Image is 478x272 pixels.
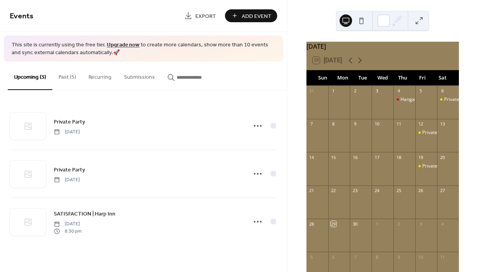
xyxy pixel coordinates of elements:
[54,228,81,235] span: 8:30 pm
[54,166,85,174] span: Private Party
[352,188,358,194] div: 23
[396,88,402,94] div: 4
[439,121,445,127] div: 13
[374,121,380,127] div: 10
[309,188,315,194] div: 21
[54,176,80,183] span: [DATE]
[393,96,415,103] div: Hangar24
[309,154,315,160] div: 14
[393,70,412,86] div: Thu
[242,12,271,20] span: Add Event
[439,188,445,194] div: 27
[373,70,393,86] div: Wed
[422,163,450,170] div: Private Party
[331,88,336,94] div: 1
[309,221,315,227] div: 28
[107,40,140,50] a: Upgrade now
[331,221,336,227] div: 29
[418,254,423,260] div: 10
[352,254,358,260] div: 7
[418,88,423,94] div: 5
[309,88,315,94] div: 31
[52,62,82,89] button: Past (5)
[352,121,358,127] div: 9
[439,154,445,160] div: 20
[333,70,352,86] div: Mon
[225,9,277,22] button: Add Event
[54,117,85,126] a: Private Party
[352,70,372,86] div: Tue
[374,188,380,194] div: 24
[396,154,402,160] div: 18
[439,254,445,260] div: 11
[331,188,336,194] div: 22
[309,121,315,127] div: 7
[179,9,222,22] a: Export
[418,188,423,194] div: 26
[374,154,380,160] div: 17
[331,254,336,260] div: 6
[374,254,380,260] div: 8
[54,209,115,218] a: SATISFACTION | Harp Inn
[374,88,380,94] div: 3
[418,154,423,160] div: 19
[439,88,445,94] div: 6
[415,163,437,170] div: Private Party
[437,96,459,103] div: Private Party
[331,121,336,127] div: 8
[12,41,275,57] span: This site is currently using the free tier. to create more calendars, show more than 10 events an...
[313,70,333,86] div: Sun
[352,154,358,160] div: 16
[396,221,402,227] div: 2
[8,62,52,90] button: Upcoming (3)
[331,154,336,160] div: 15
[444,96,472,103] div: Private Party
[396,254,402,260] div: 9
[433,70,453,86] div: Sat
[415,129,437,136] div: Private Party
[412,70,432,86] div: Fri
[439,221,445,227] div: 4
[418,221,423,227] div: 3
[54,165,85,174] a: Private Party
[306,42,459,51] div: [DATE]
[195,12,216,20] span: Export
[418,121,423,127] div: 12
[82,62,118,89] button: Recurring
[400,96,422,103] div: Hangar24
[54,221,81,228] span: [DATE]
[352,221,358,227] div: 30
[309,254,315,260] div: 5
[54,128,80,135] span: [DATE]
[422,129,450,136] div: Private Party
[118,62,161,89] button: Submissions
[396,121,402,127] div: 11
[10,9,34,24] span: Events
[352,88,358,94] div: 2
[54,118,85,126] span: Private Party
[374,221,380,227] div: 1
[396,188,402,194] div: 25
